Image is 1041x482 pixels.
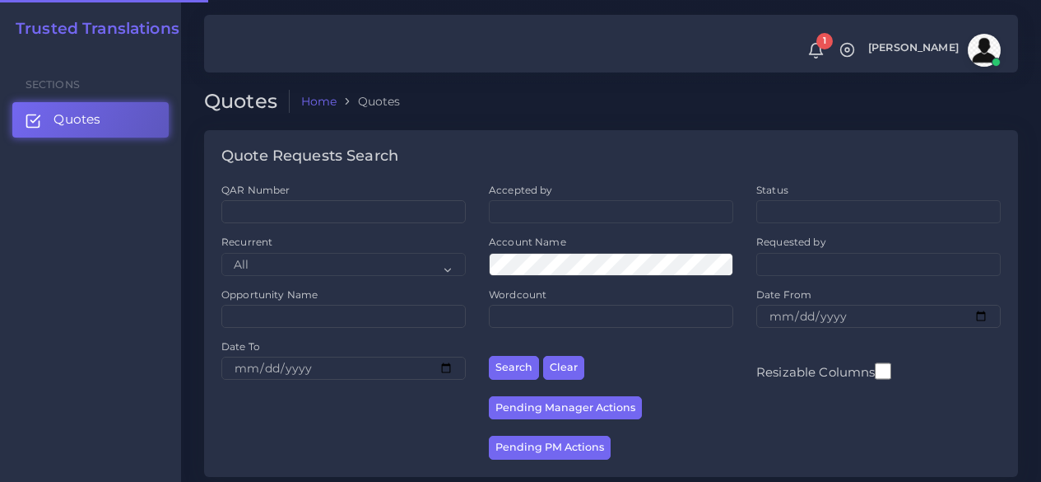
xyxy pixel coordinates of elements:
label: Accepted by [489,183,553,197]
a: 1 [802,42,830,59]
label: Wordcount [489,288,546,302]
button: Pending PM Actions [489,436,611,460]
label: Opportunity Name [221,288,318,302]
a: Quotes [12,102,169,137]
button: Pending Manager Actions [489,396,642,420]
a: Home [301,93,337,110]
button: Search [489,356,539,380]
label: Recurrent [221,235,272,249]
label: QAR Number [221,183,290,197]
span: [PERSON_NAME] [868,43,959,54]
span: Sections [26,78,80,91]
li: Quotes [337,93,400,110]
label: Requested by [756,235,826,249]
label: Resizable Columns [756,361,891,381]
span: 1 [816,33,833,49]
a: Trusted Translations [4,20,179,39]
input: Resizable Columns [875,361,891,381]
label: Date From [756,288,811,302]
label: Account Name [489,235,566,249]
button: Clear [543,356,584,380]
span: Quotes [53,110,100,129]
label: Status [756,183,788,197]
h4: Quote Requests Search [221,147,398,166]
label: Date To [221,339,260,353]
img: avatar [968,34,1001,67]
h2: Quotes [204,90,290,114]
a: [PERSON_NAME]avatar [860,34,1006,67]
